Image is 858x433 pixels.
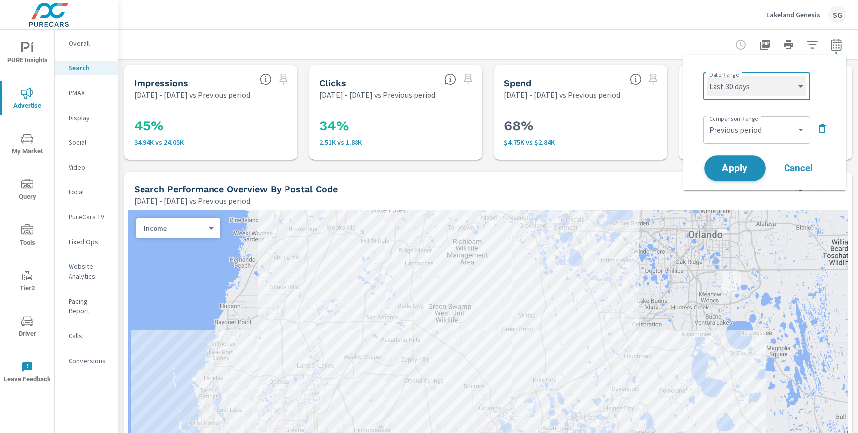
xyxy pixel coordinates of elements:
span: Leave Feedback [3,361,51,385]
div: Video [55,160,118,175]
h5: Impressions [134,78,188,88]
p: Social [69,137,110,147]
span: Apply [715,164,755,173]
p: Search [69,63,110,73]
h5: Clicks [319,78,346,88]
button: "Export Report to PDF" [755,35,775,55]
h5: Search Performance Overview By Postal Code [134,184,338,194]
p: [DATE] - [DATE] vs Previous period [134,89,250,101]
span: The amount of money spent on advertising during the period. [630,73,642,85]
p: [DATE] - [DATE] vs Previous period [134,195,250,207]
div: Social [55,135,118,150]
h3: 45% [134,118,287,134]
button: Cancel [769,156,828,181]
span: My Market [3,133,51,157]
div: PMAX [55,85,118,100]
p: Fixed Ops [69,237,110,247]
span: The number of times an ad was shown on your behalf. [260,73,272,85]
div: Display [55,110,118,125]
p: PMAX [69,88,110,98]
span: Tools [3,224,51,248]
p: PureCars TV [69,212,110,222]
div: Search [55,61,118,75]
p: 34,940 vs 24,050 [134,138,287,146]
p: Website Analytics [69,261,110,281]
div: Overall [55,36,118,51]
p: Income [144,224,205,233]
div: nav menu [0,30,54,395]
h5: Spend [504,78,531,88]
span: Tier2 [3,270,51,294]
span: Driver [3,315,51,340]
p: Calls [69,331,110,341]
button: Select Date Range [826,35,846,55]
p: $4,751 vs $2,836 [504,138,657,146]
p: Lakeland Genesis [766,10,820,19]
p: [DATE] - [DATE] vs Previous period [319,89,435,101]
button: Apply [704,155,766,181]
span: Advertise [3,87,51,112]
span: Select a preset date range to save this widget [276,71,291,87]
span: Select a preset date range to save this widget [645,71,661,87]
p: Conversions [69,356,110,366]
p: 2,509 vs 1,877 [319,138,473,146]
p: Overall [69,38,110,48]
div: Website Analytics [55,259,118,284]
div: SG [828,6,846,24]
div: Conversions [55,353,118,368]
button: Print Report [779,35,798,55]
div: Income [136,224,213,233]
span: Query [3,179,51,203]
div: PureCars TV [55,209,118,224]
div: Fixed Ops [55,234,118,249]
span: PURE Insights [3,42,51,66]
p: [DATE] - [DATE] vs Previous period [504,89,620,101]
p: Display [69,113,110,123]
div: Calls [55,328,118,343]
p: Video [69,162,110,172]
span: The number of times an ad was clicked by a consumer. [444,73,456,85]
span: Cancel [779,164,818,173]
p: Local [69,187,110,197]
span: Select a preset date range to save this widget [460,71,476,87]
h3: 68% [504,118,657,134]
p: Pacing Report [69,296,110,316]
h3: 34% [319,118,473,134]
div: Local [55,185,118,199]
div: Pacing Report [55,294,118,318]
